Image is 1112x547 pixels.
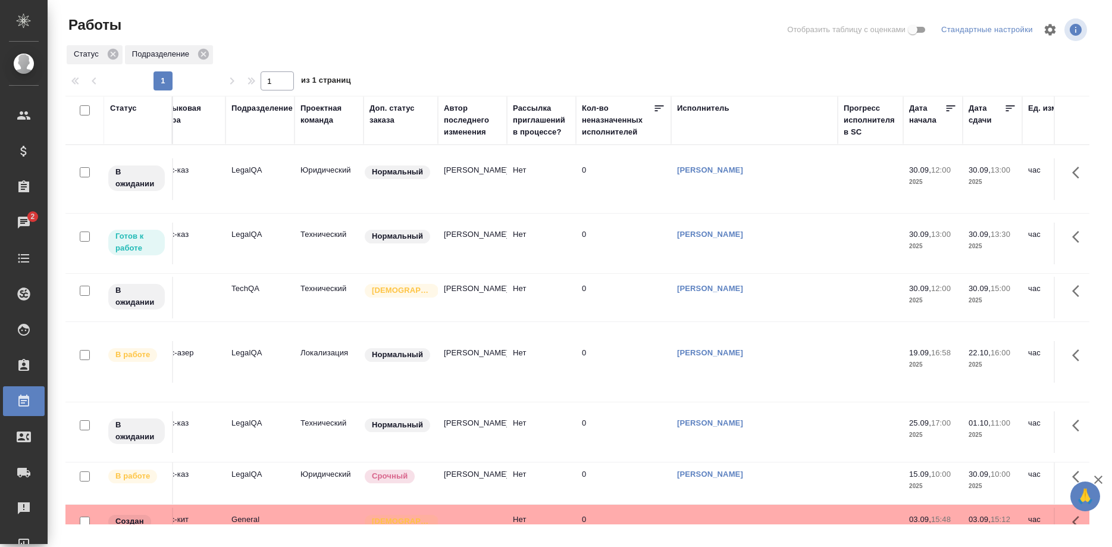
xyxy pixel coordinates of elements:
[225,223,295,264] td: LegalQA
[969,176,1016,188] p: 2025
[969,240,1016,252] p: 2025
[372,349,423,361] p: Нормальный
[115,419,158,443] p: В ожидании
[969,102,1004,126] div: Дата сдачи
[231,102,293,114] div: Подразделение
[110,102,137,114] div: Статус
[909,165,931,174] p: 30.09,
[991,348,1010,357] p: 16:00
[507,158,576,200] td: Нет
[115,515,144,527] p: Создан
[107,229,166,257] div: Исполнитель может приступить к работе
[787,24,906,36] span: Отобразить таблицу с оценками
[677,230,743,239] a: [PERSON_NAME]
[225,411,295,453] td: LegalQA
[1065,411,1094,440] button: Здесь прячутся важные кнопки
[372,230,423,242] p: Нормальный
[969,348,991,357] p: 22.10,
[438,277,507,318] td: [PERSON_NAME]
[1065,277,1094,305] button: Здесь прячутся важные кнопки
[225,277,295,318] td: TechQA
[844,102,897,138] div: Прогресс исполнителя в SC
[576,341,671,383] td: 0
[576,462,671,504] td: 0
[931,230,951,239] p: 13:00
[107,347,166,363] div: Исполнитель выполняет работу
[909,102,945,126] div: Дата начала
[1065,462,1094,491] button: Здесь прячутся важные кнопки
[301,73,351,90] span: из 1 страниц
[107,468,166,485] div: Исполнитель выполняет работу
[909,348,931,357] p: 19.09,
[909,230,931,239] p: 30.09,
[677,165,743,174] a: [PERSON_NAME]
[931,284,951,293] p: 12:00
[115,470,150,482] p: В работе
[909,470,931,479] p: 15.09,
[3,208,45,237] a: 2
[295,158,364,200] td: Юридический
[909,295,957,307] p: 2025
[438,341,507,383] td: [PERSON_NAME]
[909,176,957,188] p: 2025
[969,515,991,524] p: 03.09,
[909,480,957,492] p: 2025
[909,240,957,252] p: 2025
[162,102,220,126] div: Языковая пара
[369,102,432,126] div: Доп. статус заказа
[107,514,166,530] div: Заказ еще не согласован с клиентом, искать исполнителей рано
[931,515,951,524] p: 15:48
[372,285,431,296] p: [DEMOGRAPHIC_DATA]
[507,223,576,264] td: Нет
[115,230,158,254] p: Готов к работе
[576,223,671,264] td: 0
[931,348,951,357] p: 16:58
[513,102,570,138] div: Рассылка приглашений в процессе?
[295,277,364,318] td: Технический
[438,223,507,264] td: [PERSON_NAME]
[969,165,991,174] p: 30.09,
[107,283,166,311] div: Исполнитель назначен, приступать к работе пока рано
[677,348,743,357] a: [PERSON_NAME]
[991,284,1010,293] p: 15:00
[225,158,295,200] td: LegalQA
[115,166,158,190] p: В ожидании
[23,211,42,223] span: 2
[225,341,295,383] td: LegalQA
[909,515,931,524] p: 03.09,
[1028,102,1057,114] div: Ед. изм
[1022,223,1091,264] td: час
[931,418,951,427] p: 17:00
[991,418,1010,427] p: 11:00
[1022,462,1091,504] td: час
[931,165,951,174] p: 12:00
[1064,18,1089,41] span: Посмотреть информацию
[991,470,1010,479] p: 10:00
[677,470,743,479] a: [PERSON_NAME]
[74,48,103,60] p: Статус
[909,284,931,293] p: 30.09,
[67,45,123,64] div: Статус
[969,418,991,427] p: 01.10,
[969,470,991,479] p: 30.09,
[1065,508,1094,536] button: Здесь прячутся важные кнопки
[991,165,1010,174] p: 13:00
[65,15,121,35] span: Работы
[107,417,166,445] div: Исполнитель назначен, приступать к работе пока рано
[677,102,729,114] div: Исполнитель
[969,429,1016,441] p: 2025
[1070,482,1100,511] button: 🙏
[507,341,576,383] td: Нет
[372,515,431,527] p: [DEMOGRAPHIC_DATA]
[1065,341,1094,370] button: Здесь прячутся важные кнопки
[576,411,671,453] td: 0
[372,166,423,178] p: Нормальный
[295,341,364,383] td: Локализация
[969,359,1016,371] p: 2025
[1022,277,1091,318] td: час
[909,359,957,371] p: 2025
[909,429,957,441] p: 2025
[576,277,671,318] td: 0
[969,480,1016,492] p: 2025
[991,230,1010,239] p: 13:30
